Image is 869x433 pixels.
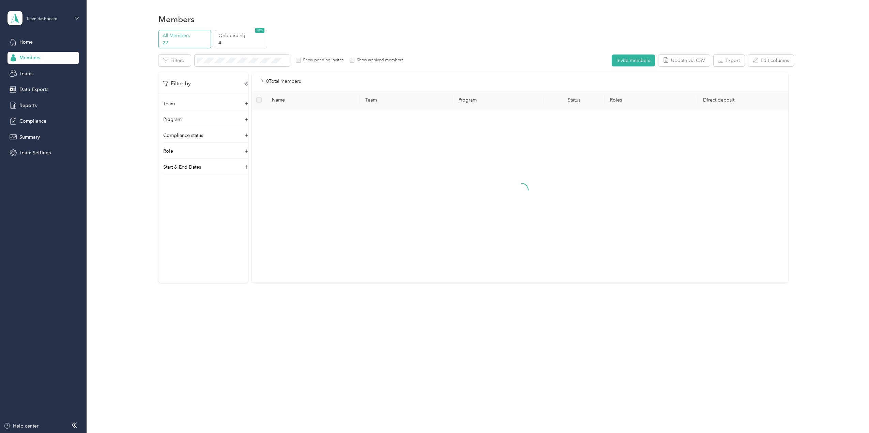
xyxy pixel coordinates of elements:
[218,32,265,39] p: Onboarding
[163,100,175,107] p: Team
[19,118,46,125] span: Compliance
[360,91,453,109] th: Team
[19,38,33,46] span: Home
[163,32,209,39] p: All Members
[272,97,354,103] span: Name
[612,55,655,66] button: Invite members
[163,132,203,139] p: Compliance status
[453,91,544,109] th: Program
[255,28,264,33] span: NEW
[163,39,209,46] p: 22
[714,55,745,66] button: Export
[4,422,39,430] button: Help center
[163,79,191,88] p: Filter by
[605,91,698,109] th: Roles
[163,116,182,123] p: Program
[163,164,201,171] p: Start & End Dates
[301,57,344,63] label: Show pending invites
[19,54,40,61] span: Members
[19,70,33,77] span: Teams
[658,55,710,66] button: Update via CSV
[698,91,791,109] th: Direct deposit
[266,91,360,109] th: Name
[831,395,869,433] iframe: Everlance-gr Chat Button Frame
[544,91,605,109] th: Status
[354,57,403,63] label: Show archived members
[19,134,40,141] span: Summary
[158,16,195,23] h1: Members
[19,86,48,93] span: Data Exports
[748,55,794,66] button: Edit columns
[218,39,265,46] p: 4
[266,78,301,85] p: 0 Total members
[26,17,58,21] div: Team dashboard
[158,55,191,66] button: Filters
[19,149,51,156] span: Team Settings
[19,102,37,109] span: Reports
[163,148,173,155] p: Role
